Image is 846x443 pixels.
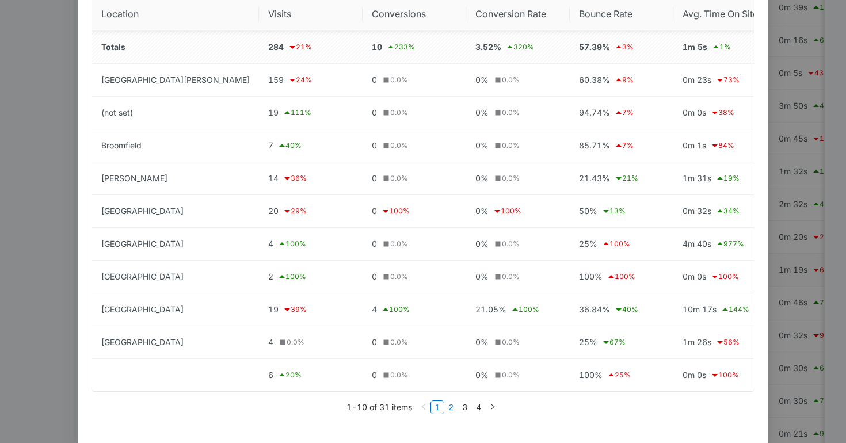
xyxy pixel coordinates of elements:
div: 4 [268,237,353,251]
div: 0 [372,139,457,152]
div: 100 % [510,303,539,316]
div: 0% [475,270,561,283]
div: 159 [268,73,353,87]
button: right [486,400,500,414]
div: 0 [372,270,457,283]
a: 4 [472,401,485,414]
div: 0% [475,336,561,349]
div: 0m 0s [683,270,767,284]
div: 0.0 % [277,337,304,348]
div: 10m 17s [683,303,767,316]
div: 0.0 % [381,370,408,381]
a: 3 [459,401,471,414]
div: 1m 26s [683,335,767,349]
span: Avg. Time On Site [683,7,758,21]
div: 0.0 % [493,239,520,250]
div: 19 [268,106,353,120]
div: 60.38% [579,73,664,87]
div: 25 % [607,368,631,382]
div: 0% [475,204,561,218]
div: 1m 31s [683,171,767,185]
div: 0% [475,172,561,185]
div: 7 [268,139,353,152]
div: 21.43% [579,171,664,185]
div: 0m 23s [683,73,767,87]
div: 0 [372,74,457,86]
div: 0.0 % [493,108,520,119]
div: 233 % [386,40,415,54]
div: 20 [268,204,353,218]
div: 111 % [283,106,311,120]
div: 977 % [715,237,744,251]
div: 21 % [288,40,312,54]
div: 57.39% [579,40,664,54]
div: 320 % [505,40,534,54]
div: 0m 0s [683,368,767,382]
td: [GEOGRAPHIC_DATA] [92,261,259,293]
div: 0% [475,369,561,381]
div: 7 % [614,139,634,152]
li: 1 [430,400,444,414]
td: [GEOGRAPHIC_DATA] [92,195,259,228]
div: 1m 5s [683,40,767,54]
div: 25% [579,237,664,251]
div: 2 [268,270,353,284]
div: 0 [372,238,457,250]
div: 56 % [715,335,740,349]
div: 40 % [277,139,302,152]
div: 0.0 % [493,75,520,86]
div: 144 % [721,303,749,316]
a: 1 [431,401,444,414]
div: 40 % [614,303,638,316]
span: Visits [268,7,345,21]
div: 0 [372,369,457,381]
div: 0.0 % [381,239,408,250]
div: 284 [268,40,353,54]
div: 29 % [283,204,307,218]
div: 0.0 % [381,75,408,86]
div: 7 % [614,106,634,120]
div: 4 [372,303,457,316]
li: 2 [444,400,458,414]
button: left [417,400,430,414]
div: 4 [268,336,353,349]
div: 100% [579,368,664,382]
div: 73 % [715,73,740,87]
div: 100 % [277,237,306,251]
div: 38 % [710,106,734,120]
div: 6 [268,368,353,382]
div: 0% [475,74,561,86]
div: 0% [475,139,561,152]
td: Broomfield [92,129,259,162]
div: 13 % [601,204,626,218]
td: Totals [92,31,259,64]
div: 0.0 % [381,173,408,184]
li: 1-10 of 31 items [346,400,412,414]
div: 0 [372,172,457,185]
span: left [420,403,427,410]
div: 100 % [381,303,410,316]
div: 100 % [601,237,630,251]
div: 36 % [283,171,307,185]
span: right [489,403,496,410]
td: (not set) [92,97,259,129]
div: 100 % [381,204,410,218]
div: 100 % [277,270,306,284]
div: 25% [579,335,664,349]
div: 34 % [715,204,740,218]
div: 10 [372,40,457,54]
div: 3.52% [475,40,561,54]
div: 0 [372,336,457,349]
div: 0% [475,106,561,119]
div: 14 [268,171,353,185]
div: 4m 40s [683,237,767,251]
div: 36.84% [579,303,664,316]
span: Conversions [372,7,448,21]
div: 19 [268,303,353,316]
td: [GEOGRAPHIC_DATA] [92,228,259,261]
div: 50% [579,204,664,218]
div: 0.0 % [381,272,408,282]
div: 21 % [614,171,638,185]
div: 0.0 % [493,272,520,282]
li: 4 [472,400,486,414]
